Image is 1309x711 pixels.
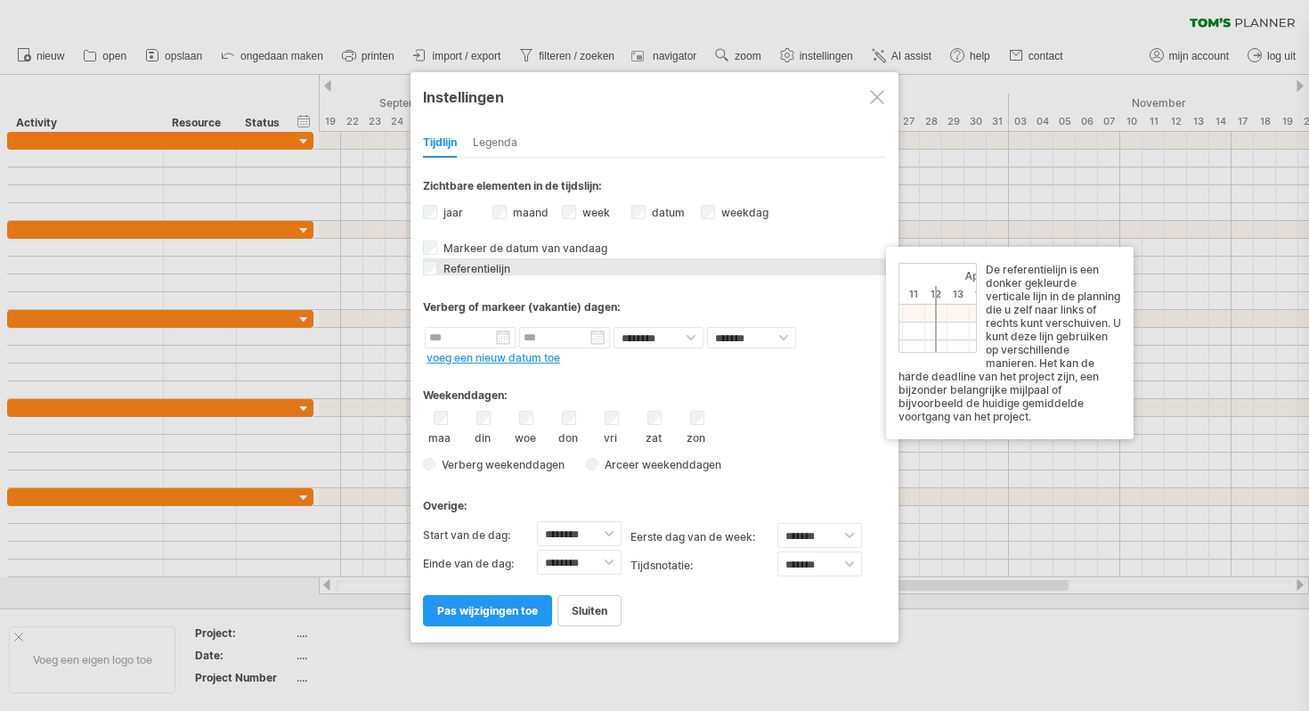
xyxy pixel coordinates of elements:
[423,129,457,158] div: Tijdlijn
[423,482,886,517] div: Overige:
[423,595,552,626] a: pas wijzigingen toe
[423,521,537,550] label: Start van de dag:
[572,604,607,617] span: sluiten
[718,206,768,219] label: weekdag
[423,80,886,112] div: Instellingen
[642,428,664,445] label: zat
[471,428,493,445] label: din
[599,428,622,445] label: vri
[630,523,777,552] label: eerste dag van de week:
[423,372,886,406] div: Weekenddagen:
[598,458,721,471] span: Arceer weekenddagen
[440,206,463,219] label: jaar
[427,351,560,364] a: voeg een nieuw datum toe
[437,604,538,617] span: pas wijzigingen toe
[685,428,707,445] label: zon
[473,129,517,158] div: Legenda
[423,179,886,198] div: Zichtbare elementen in de tijdslijn:
[423,550,537,578] label: Einde van de dag:
[435,458,565,471] span: Verberg weekenddagen
[898,263,1121,423] div: De referentielijn is een donker gekleurde verticale lijn in de planning die u zelf naar links of ...
[557,595,622,626] a: sluiten
[514,428,536,445] label: woe
[557,428,579,445] label: don
[440,241,607,255] span: Markeer de datum van vandaag
[630,552,777,580] label: Tijdsnotatie:
[509,206,549,219] label: maand
[648,206,685,219] label: datum
[423,300,886,314] div: Verberg of markeer (vakantie) dagen:
[440,262,510,275] span: Referentielijn
[428,428,451,445] label: maa
[579,206,610,219] label: week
